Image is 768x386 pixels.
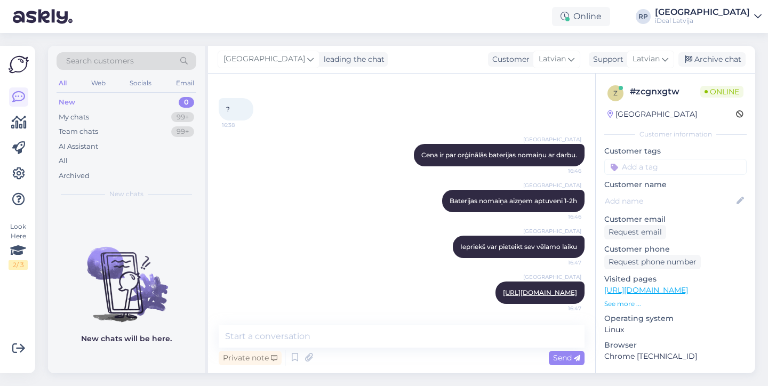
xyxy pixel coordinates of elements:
p: Browser [604,340,747,351]
div: Team chats [59,126,98,137]
div: 99+ [171,126,194,137]
div: iDeal Latvija [655,17,750,25]
span: ? [226,105,230,113]
p: Customer tags [604,146,747,157]
span: Send [553,353,580,363]
span: New chats [109,189,143,199]
div: 0 [179,97,194,108]
div: Online [552,7,610,26]
div: All [57,76,69,90]
img: No chats [48,228,205,324]
span: [GEOGRAPHIC_DATA] [523,181,581,189]
a: [GEOGRAPHIC_DATA]iDeal Latvija [655,8,762,25]
img: Askly Logo [9,54,29,75]
div: Socials [127,76,154,90]
div: Request email [604,225,666,239]
span: [GEOGRAPHIC_DATA] [223,53,305,65]
span: 16:46 [541,213,581,221]
span: Latvian [633,53,660,65]
div: My chats [59,112,89,123]
p: Visited pages [604,274,747,285]
span: Online [700,86,743,98]
div: New [59,97,75,108]
span: 16:47 [541,259,581,267]
div: [GEOGRAPHIC_DATA] [607,109,697,120]
p: Linux [604,324,747,335]
input: Add a tag [604,159,747,175]
p: Customer name [604,179,747,190]
span: Iepriekš var pieteikt sev vēlamo laiku [460,243,577,251]
div: Support [589,54,623,65]
span: Baterijas nomaiņa aizņem aptuveni 1-2h [450,197,577,205]
p: Operating system [604,313,747,324]
div: RP [636,9,651,24]
div: Extra [604,373,747,382]
p: Customer email [604,214,747,225]
div: leading the chat [319,54,385,65]
div: Customer [488,54,530,65]
div: 99+ [171,112,194,123]
a: [URL][DOMAIN_NAME] [604,285,688,295]
span: 16:38 [222,121,262,129]
div: # zcgnxgtw [630,85,700,98]
div: Look Here [9,222,28,270]
div: Customer information [604,130,747,139]
div: All [59,156,68,166]
span: 16:46 [541,167,581,175]
span: [GEOGRAPHIC_DATA] [523,227,581,235]
div: Web [89,76,108,90]
span: 16:47 [541,304,581,312]
span: [GEOGRAPHIC_DATA] [523,273,581,281]
input: Add name [605,195,734,207]
p: Customer phone [604,244,747,255]
div: AI Assistant [59,141,98,152]
div: Email [174,76,196,90]
div: Private note [219,351,282,365]
span: z [613,89,618,97]
span: Cena ir par orģinālās baterijas nomaiņu ar darbu. [421,151,577,159]
div: 2 / 3 [9,260,28,270]
a: [URL][DOMAIN_NAME] [503,288,577,296]
span: Search customers [66,55,134,67]
div: Archived [59,171,90,181]
div: Request phone number [604,255,701,269]
div: Archive chat [678,52,746,67]
span: Latvian [539,53,566,65]
span: [GEOGRAPHIC_DATA] [523,135,581,143]
p: See more ... [604,299,747,309]
div: [GEOGRAPHIC_DATA] [655,8,750,17]
p: Chrome [TECHNICAL_ID] [604,351,747,362]
p: New chats will be here. [81,333,172,344]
